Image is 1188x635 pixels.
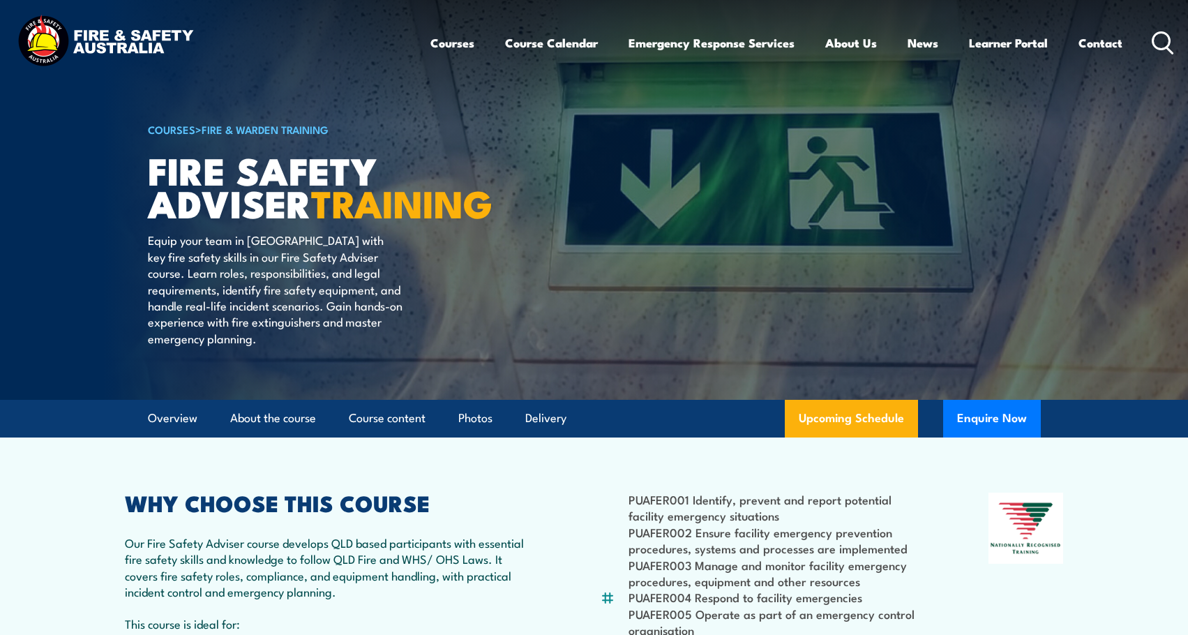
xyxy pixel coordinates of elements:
[785,400,918,438] a: Upcoming Schedule
[148,232,403,346] p: Equip your team in [GEOGRAPHIC_DATA] with key fire safety skills in our Fire Safety Adviser cours...
[629,24,795,61] a: Emergency Response Services
[525,400,566,437] a: Delivery
[629,524,921,557] li: PUAFER002 Ensure facility emergency prevention procedures, systems and processes are implemented
[202,121,329,137] a: Fire & Warden Training
[629,589,921,605] li: PUAFER004 Respond to facility emergencies
[148,154,493,218] h1: FIRE SAFETY ADVISER
[311,173,493,231] strong: TRAINING
[988,493,1064,564] img: Nationally Recognised Training logo.
[969,24,1048,61] a: Learner Portal
[458,400,493,437] a: Photos
[148,400,197,437] a: Overview
[148,121,493,137] h6: >
[125,615,532,632] p: This course is ideal for:
[505,24,598,61] a: Course Calendar
[825,24,877,61] a: About Us
[943,400,1041,438] button: Enquire Now
[629,491,921,524] li: PUAFER001 Identify, prevent and report potential facility emergency situations
[125,535,532,600] p: Our Fire Safety Adviser course develops QLD based participants with essential fire safety skills ...
[1078,24,1122,61] a: Contact
[148,121,195,137] a: COURSES
[430,24,474,61] a: Courses
[349,400,426,437] a: Course content
[230,400,316,437] a: About the course
[629,557,921,590] li: PUAFER003 Manage and monitor facility emergency procedures, equipment and other resources
[908,24,938,61] a: News
[125,493,532,512] h2: WHY CHOOSE THIS COURSE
